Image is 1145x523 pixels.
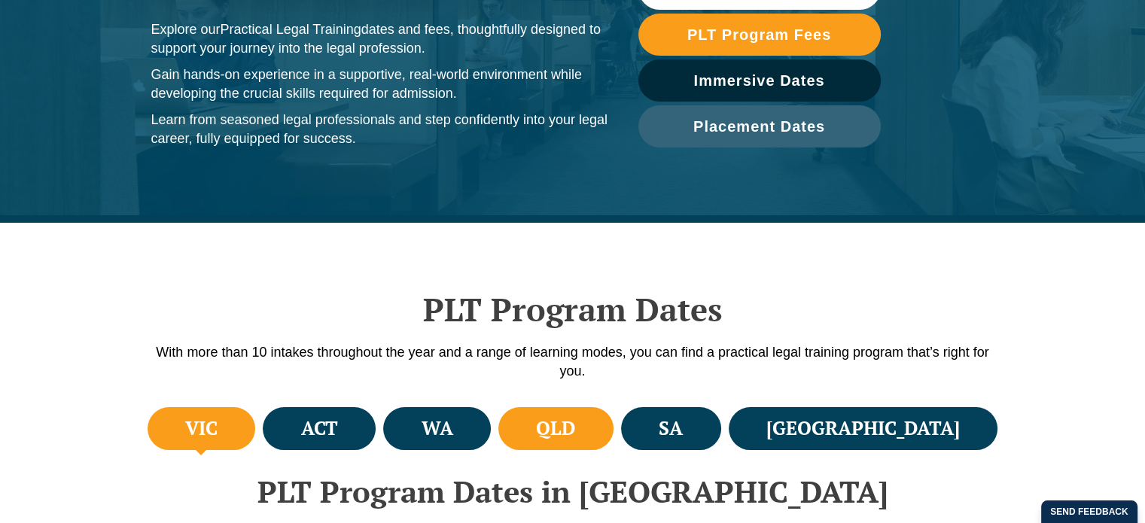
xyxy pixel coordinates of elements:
[185,416,218,441] h4: VIC
[144,475,1002,508] h2: PLT Program Dates in [GEOGRAPHIC_DATA]
[144,290,1002,328] h2: PLT Program Dates
[638,105,881,147] a: Placement Dates
[301,416,338,441] h4: ACT
[151,65,608,103] p: Gain hands-on experience in a supportive, real-world environment while developing the crucial ski...
[693,119,825,134] span: Placement Dates
[766,416,960,441] h4: [GEOGRAPHIC_DATA]
[694,73,825,88] span: Immersive Dates
[536,416,575,441] h4: QLD
[151,111,608,148] p: Learn from seasoned legal professionals and step confidently into your legal career, fully equipp...
[144,343,1002,381] p: With more than 10 intakes throughout the year and a range of learning modes, you can find a pract...
[422,416,453,441] h4: WA
[659,416,683,441] h4: SA
[638,59,881,102] a: Immersive Dates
